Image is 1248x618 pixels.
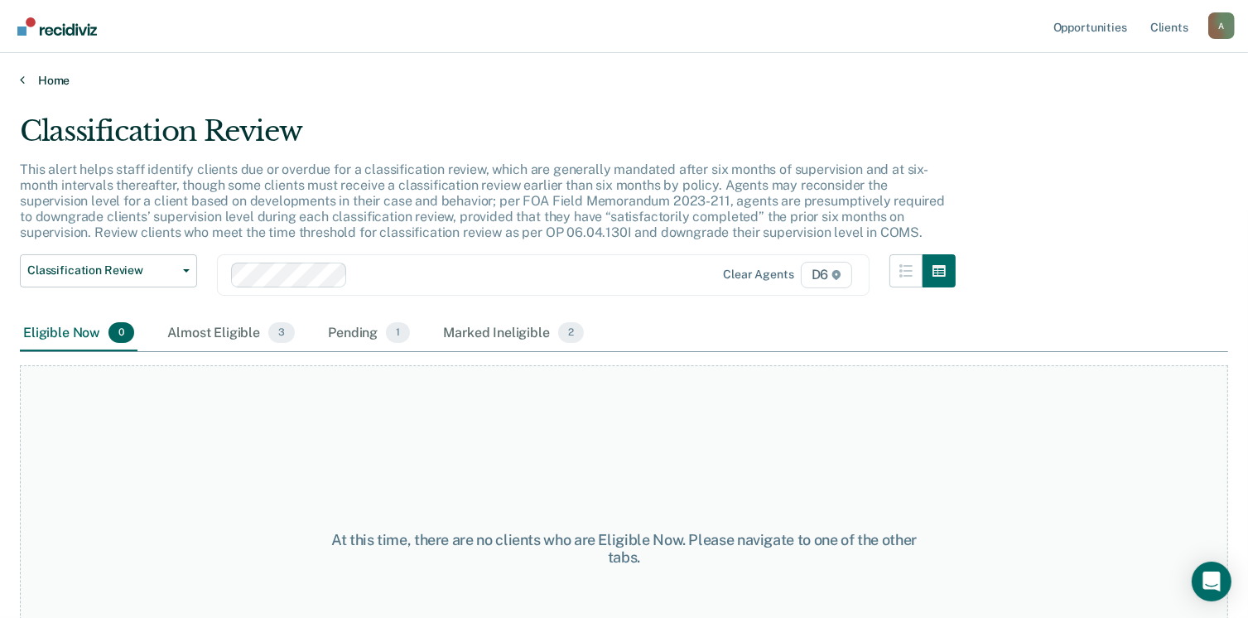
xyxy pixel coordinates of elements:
button: Classification Review [20,254,197,287]
div: Marked Ineligible2 [440,316,587,352]
div: Classification Review [20,114,956,162]
div: Almost Eligible3 [164,316,298,352]
button: Profile dropdown button [1208,12,1235,39]
div: Pending1 [325,316,413,352]
div: Open Intercom Messenger [1192,562,1231,601]
span: 2 [558,322,584,344]
div: At this time, there are no clients who are Eligible Now. Please navigate to one of the other tabs. [322,531,926,567]
img: Recidiviz [17,17,97,36]
span: 1 [386,322,410,344]
span: 3 [268,322,295,344]
a: Home [20,73,1228,88]
span: D6 [801,262,853,288]
div: A [1208,12,1235,39]
div: Eligible Now0 [20,316,137,352]
div: Clear agents [723,268,793,282]
span: 0 [108,322,134,344]
p: This alert helps staff identify clients due or overdue for a classification review, which are gen... [20,162,945,241]
span: Classification Review [27,263,176,278]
